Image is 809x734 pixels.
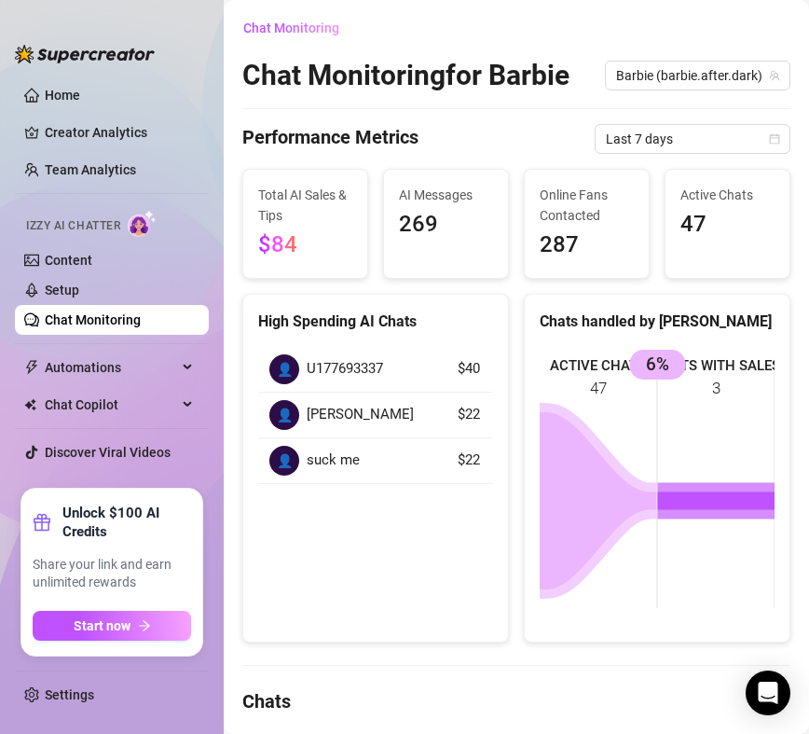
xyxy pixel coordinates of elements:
a: Home [45,88,80,103]
a: Settings [45,687,94,702]
span: Total AI Sales & Tips [258,185,352,226]
button: Chat Monitoring [242,13,354,43]
span: Last 7 days [606,125,779,153]
span: Online Fans Contacted [540,185,634,226]
span: Automations [45,353,177,382]
span: $84 [258,231,297,257]
span: Barbie (barbie.after.dark) [616,62,779,90]
button: Start nowarrow-right [33,611,191,641]
strong: Unlock $100 AI Credits [62,504,191,541]
span: [PERSON_NAME] [307,404,414,426]
a: Creator Analytics [45,118,194,147]
img: Chat Copilot [24,398,36,411]
h4: Chats [242,688,790,714]
div: High Spending AI Chats [258,310,493,333]
span: Izzy AI Chatter [26,217,120,235]
h2: Chat Monitoring for Barbie [242,58,569,93]
span: U177693337 [307,358,383,381]
a: Chat Monitoring [45,312,141,327]
div: Open Intercom Messenger [746,671,790,715]
a: Discover Viral Videos [45,445,171,460]
span: calendar [769,133,780,145]
article: $40 [458,358,482,381]
span: arrow-right [138,619,151,632]
span: Start now [74,618,130,633]
span: Share your link and earn unlimited rewards [33,556,191,592]
span: 269 [399,207,493,242]
span: Chat Copilot [45,390,177,420]
a: Content [45,253,92,268]
span: Active Chats [680,185,775,205]
div: 👤 [269,400,299,430]
div: 👤 [269,354,299,384]
span: gift [33,513,51,532]
span: team [769,70,780,81]
img: AI Chatter [128,210,157,237]
article: $22 [458,450,482,472]
img: logo-BBDzfeDw.svg [15,45,155,63]
div: Chats handled by [PERSON_NAME] [540,310,775,333]
article: $22 [458,404,482,426]
span: suck me [307,450,360,472]
div: 👤 [269,446,299,476]
a: Team Analytics [45,162,136,177]
span: 287 [540,228,634,263]
h4: Performance Metrics [242,124,418,154]
span: Chat Monitoring [243,21,339,35]
a: Setup [45,283,79,298]
span: thunderbolt [24,360,39,375]
span: AI Messages [399,185,493,205]
span: 47 [680,207,775,242]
